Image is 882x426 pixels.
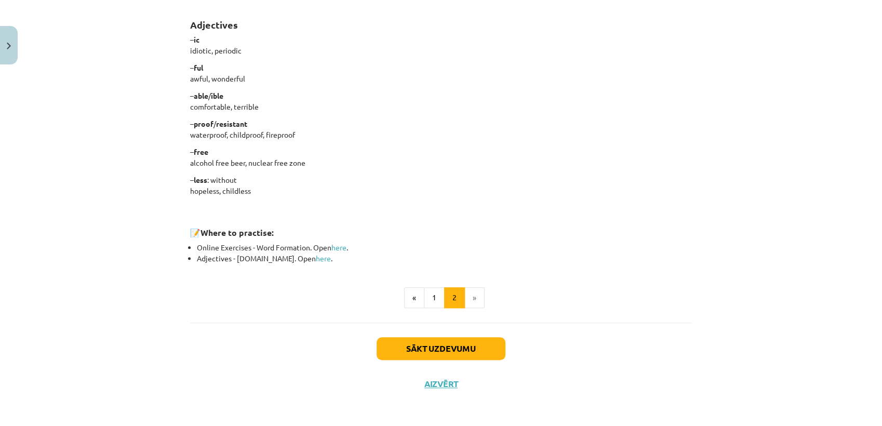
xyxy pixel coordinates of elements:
[190,175,692,196] p: – : without hopeless, childless
[444,287,465,308] button: 2
[404,287,424,308] button: «
[421,379,461,389] button: Aizvērt
[194,119,213,128] b: proof
[216,119,247,128] b: resistant
[7,43,11,49] img: icon-close-lesson-0947bae3869378f0d4975bcd49f059093ad1ed9edebbc8119c70593378902aed.svg
[190,62,692,84] p: – awful, wonderful
[190,118,692,140] p: – / waterproof, childproof, fireproof
[194,35,199,44] b: ic
[194,91,208,100] b: able
[331,243,346,252] a: here
[190,147,692,168] p: – alcohol free beer, nuclear free zone
[211,91,223,100] b: ible
[194,63,203,72] b: ful
[197,242,692,253] li: Online Exercises - Word Formation. Open .
[377,337,505,360] button: Sākt uzdevumu
[197,253,692,264] li: Adjectives - [DOMAIN_NAME]. Open .
[190,220,692,239] h3: 📝
[194,175,207,184] b: less
[201,227,274,238] strong: Where to practise:
[190,19,238,31] b: Adjectives
[424,287,445,308] button: 1
[190,34,692,56] p: – idiotic, periodic
[316,254,331,263] a: here
[194,147,208,156] b: free
[190,90,692,112] p: – / comfortable, terrible
[190,287,692,308] nav: Page navigation example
